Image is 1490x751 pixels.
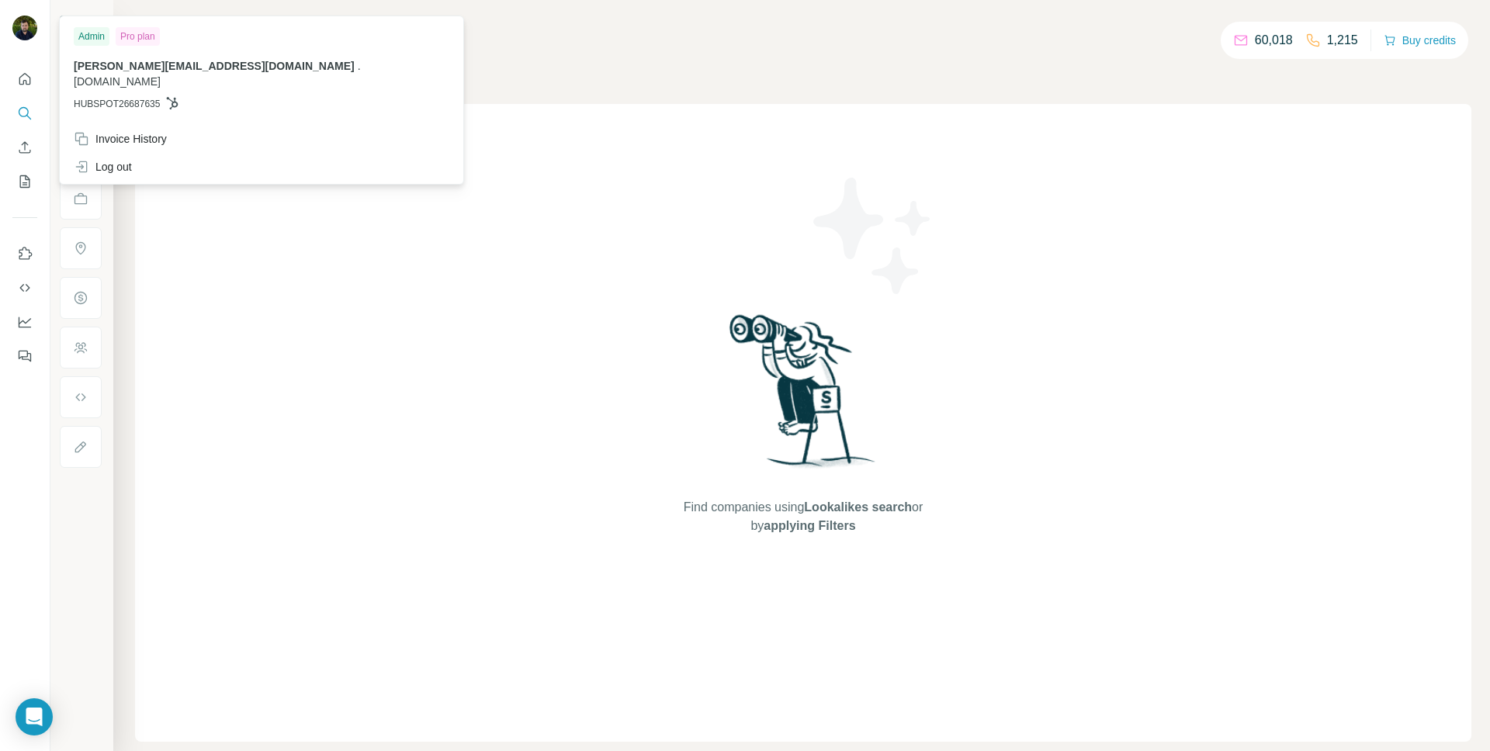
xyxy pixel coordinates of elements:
[135,19,1471,40] h4: Search
[12,168,37,196] button: My lists
[12,133,37,161] button: Enrich CSV
[12,99,37,127] button: Search
[358,60,361,72] span: .
[12,240,37,268] button: Use Surfe on LinkedIn
[12,274,37,302] button: Use Surfe API
[74,75,161,88] span: [DOMAIN_NAME]
[804,500,912,514] span: Lookalikes search
[74,159,132,175] div: Log out
[116,27,160,46] div: Pro plan
[722,310,884,483] img: Surfe Illustration - Woman searching with binoculars
[16,698,53,735] div: Open Intercom Messenger
[1255,31,1293,50] p: 60,018
[12,342,37,370] button: Feedback
[764,519,855,532] span: applying Filters
[12,16,37,40] img: Avatar
[74,27,109,46] div: Admin
[679,498,927,535] span: Find companies using or by
[48,9,112,33] button: Show
[803,166,943,306] img: Surfe Illustration - Stars
[12,65,37,93] button: Quick start
[74,131,167,147] div: Invoice History
[74,60,355,72] span: [PERSON_NAME][EMAIL_ADDRESS][DOMAIN_NAME]
[74,97,160,111] span: HUBSPOT26687635
[12,308,37,336] button: Dashboard
[1327,31,1358,50] p: 1,215
[1384,29,1456,51] button: Buy credits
